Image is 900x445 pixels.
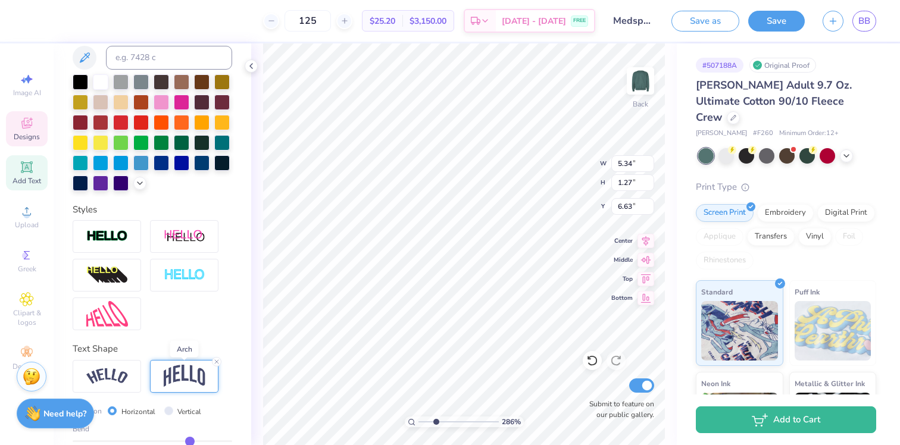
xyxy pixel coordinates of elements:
span: Center [611,237,633,245]
span: 286 % [502,416,521,427]
div: Transfers [747,228,795,246]
span: $25.20 [370,15,395,27]
div: Styles [73,203,232,217]
div: Back [633,99,648,109]
span: [DATE] - [DATE] [502,15,566,27]
input: e.g. 7428 c [106,46,232,70]
a: BB [852,11,876,32]
span: Puff Ink [795,286,820,298]
img: Negative Space [164,268,205,282]
img: Arc [86,368,128,384]
div: Applique [696,228,743,246]
span: Neon Ink [701,377,730,390]
span: Add Text [12,176,41,186]
span: Upload [15,220,39,230]
input: Untitled Design [604,9,662,33]
img: Back [629,69,652,93]
div: Foil [835,228,863,246]
div: Embroidery [757,204,814,222]
span: Image AI [13,88,41,98]
div: Original Proof [749,58,816,73]
img: Stroke [86,230,128,243]
div: Screen Print [696,204,754,222]
input: – – [285,10,331,32]
span: Clipart & logos [6,308,48,327]
span: $3,150.00 [410,15,446,27]
span: FREE [573,17,586,25]
span: # F260 [753,129,773,139]
span: Designs [14,132,40,142]
img: Free Distort [86,301,128,327]
div: Text Shape [73,342,232,356]
span: Greek [18,264,36,274]
div: Vinyl [798,228,832,246]
span: Minimum Order: 12 + [779,129,839,139]
span: Top [611,275,633,283]
div: # 507188A [696,58,743,73]
span: Bend [73,424,89,434]
button: Save as [671,11,739,32]
img: Arch [164,365,205,387]
span: Decorate [12,362,41,371]
strong: Need help? [43,408,86,419]
span: Bottom [611,294,633,302]
span: BB [858,14,870,28]
label: Horizontal [121,406,155,417]
img: Puff Ink [795,301,871,361]
img: 3d Illusion [86,266,128,285]
div: Print Type [696,180,876,194]
div: Arch [170,341,199,358]
button: Save [748,11,805,32]
img: Shadow [164,229,205,244]
span: Metallic & Glitter Ink [795,377,865,390]
span: [PERSON_NAME] Adult 9.7 Oz. Ultimate Cotton 90/10 Fleece Crew [696,78,852,124]
button: Add to Cart [696,406,876,433]
span: Standard [701,286,733,298]
div: Digital Print [817,204,875,222]
span: Middle [611,256,633,264]
div: Rhinestones [696,252,754,269]
span: [PERSON_NAME] [696,129,747,139]
img: Standard [701,301,778,361]
label: Vertical [177,406,201,417]
label: Submit to feature on our public gallery. [583,399,654,420]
